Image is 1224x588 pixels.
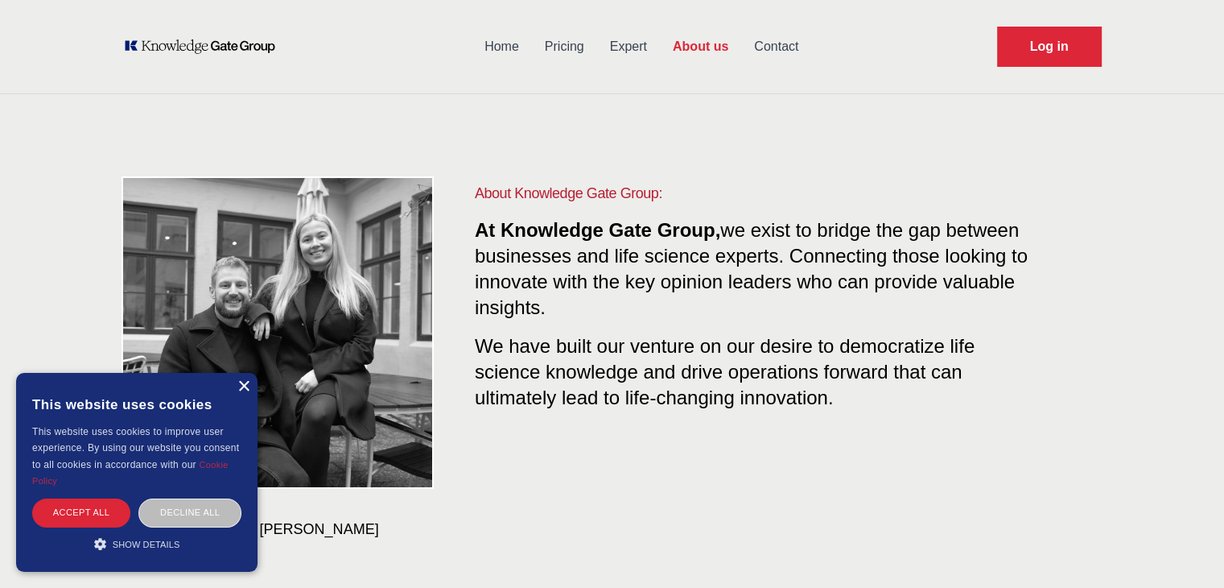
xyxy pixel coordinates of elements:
[475,219,1028,318] span: we exist to bridge the gap between businesses and life science experts. Connecting those looking ...
[660,26,741,68] a: About us
[123,178,432,487] img: KOL management, KEE, Therapy area experts
[597,26,660,68] a: Expert
[32,499,130,527] div: Accept all
[1144,511,1224,588] div: Віджет чату
[475,219,720,241] span: At Knowledge Gate Group,
[32,426,239,470] span: This website uses cookies to improve user experience. By using our website you consent to all coo...
[123,520,449,539] h3: [PERSON_NAME] & [PERSON_NAME]
[472,26,532,68] a: Home
[475,182,1037,205] h1: About Knowledge Gate Group:
[475,329,975,408] span: We have built our venture on our desire to democratize life science knowledge and drive operation...
[237,381,249,393] div: Close
[32,385,241,424] div: This website uses cookies
[123,497,449,516] p: CEO & COO
[997,27,1102,67] a: Request Demo
[32,460,229,486] a: Cookie Policy
[741,26,811,68] a: Contact
[113,540,180,549] span: Show details
[123,39,286,55] a: KOL Knowledge Platform: Talk to Key External Experts (KEE)
[32,536,241,552] div: Show details
[532,26,597,68] a: Pricing
[1144,511,1224,588] iframe: Chat Widget
[138,499,241,527] div: Decline all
